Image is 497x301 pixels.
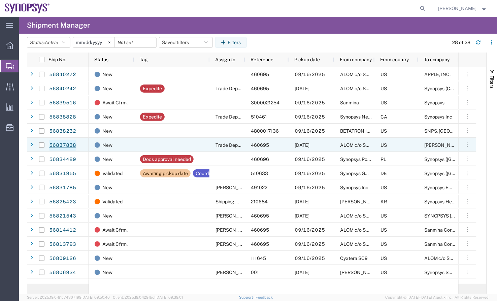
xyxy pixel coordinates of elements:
[251,199,268,204] span: 210684
[380,171,387,176] span: DE
[380,199,387,204] span: KR
[340,114,393,120] span: Synopsys Nepean CA09
[216,213,254,219] span: Rafael Chacon
[102,138,112,152] span: New
[295,128,325,134] span: 09/16/2025
[424,241,470,247] span: Sanmina Corporation
[251,57,273,62] span: Reference
[251,142,269,148] span: 460695
[380,270,387,275] span: US
[340,199,414,204] span: Yuhan Hoesa Synopsys Korea
[424,100,445,105] span: Synopsys
[340,256,368,261] span: Cyxtera SC9
[216,185,254,190] span: Rafael Chacon
[251,157,269,162] span: 460696
[239,295,256,299] a: Support
[251,213,269,219] span: 460695
[340,86,388,91] span: ALOM c/o SYNOPSYS
[251,227,269,233] span: 460695
[49,182,76,193] a: 56831785
[156,295,183,299] span: [DATE] 09:39:01
[438,5,477,12] span: Caleb Jackson
[102,279,128,294] span: Await Cfrm.
[159,37,213,48] button: Saved filters
[340,185,368,190] span: Synopsys Inc
[251,241,269,247] span: 460695
[340,142,388,148] span: ALOM c/o SYNOPSYS
[102,251,112,265] span: New
[27,295,110,299] span: Server: 2025.19.0-91c74307f99
[102,124,112,138] span: New
[380,213,387,219] span: US
[380,241,387,247] span: US
[49,98,76,108] a: 56839516
[216,227,254,233] span: Kris Ford
[216,241,254,247] span: Kris Ford
[340,100,359,105] span: Sanmina
[216,199,248,204] span: Shipping APAC
[424,114,453,120] span: Synopsys Inc
[102,81,112,96] span: New
[48,57,66,62] span: Ship No.
[49,69,76,80] a: 56840272
[295,157,325,162] span: 09/16/2025
[295,241,325,247] span: 09/16/2025
[380,185,387,190] span: US
[340,241,388,247] span: ALOM c/o SYNOPSYS
[380,128,387,134] span: US
[49,281,76,292] a: 56806417
[385,295,489,300] span: Copyright © [DATE]-[DATE] Agistix Inc., All Rights Reserved
[102,237,128,251] span: Await Cfrm.
[94,57,108,62] span: Status
[102,195,123,209] span: Validated
[340,270,390,275] span: Javad EMS
[295,256,325,261] span: 09/16/2025
[380,100,387,105] span: US
[49,239,76,250] a: 56813793
[102,180,112,195] span: New
[49,154,76,165] a: 56834489
[27,37,70,48] button: Status:Active
[424,142,474,148] span: Javad EMS
[216,142,255,148] span: Trade Department
[49,168,76,179] a: 56831955
[295,72,325,77] span: 09/16/2025
[424,86,478,91] span: Synopsys (Centersquare)
[490,75,495,89] span: Filters
[294,57,320,62] span: Pickup date
[380,256,387,261] span: US
[115,37,156,47] input: Not set
[215,57,235,62] span: Assign to
[251,72,269,77] span: 460695
[5,3,50,13] img: logo
[295,100,325,105] span: 09/16/2025
[102,166,123,180] span: Validated
[380,86,387,91] span: US
[216,114,255,120] span: Trade Department
[295,227,325,233] span: 09/16/2025
[215,37,247,48] button: Filters
[340,128,375,134] span: BETATRON INC.
[49,225,76,236] a: 56814412
[102,67,112,81] span: New
[424,256,472,261] span: ALOM c/o SYNOPSYS
[424,199,489,204] span: Synopsys Headquarters USSV
[340,72,388,77] span: ALOM c/o SYNOPSYS
[102,152,112,166] span: New
[143,155,191,163] div: Docs approval needed
[424,270,471,275] span: Synopsys Sweden AB
[102,209,112,223] span: New
[380,157,386,162] span: PL
[216,270,254,275] span: Rafael Chacon
[251,128,279,134] span: 4800017136
[295,185,325,190] span: 09/16/2025
[102,265,112,279] span: New
[380,142,387,148] span: US
[49,83,76,94] a: 56840242
[340,213,388,219] span: ALOM c/o SYNOPSYS
[251,100,279,105] span: 3000021254
[73,37,114,47] input: Not set
[295,213,309,219] span: 09/18/2025
[49,211,76,222] a: 56821543
[49,253,76,264] a: 56809126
